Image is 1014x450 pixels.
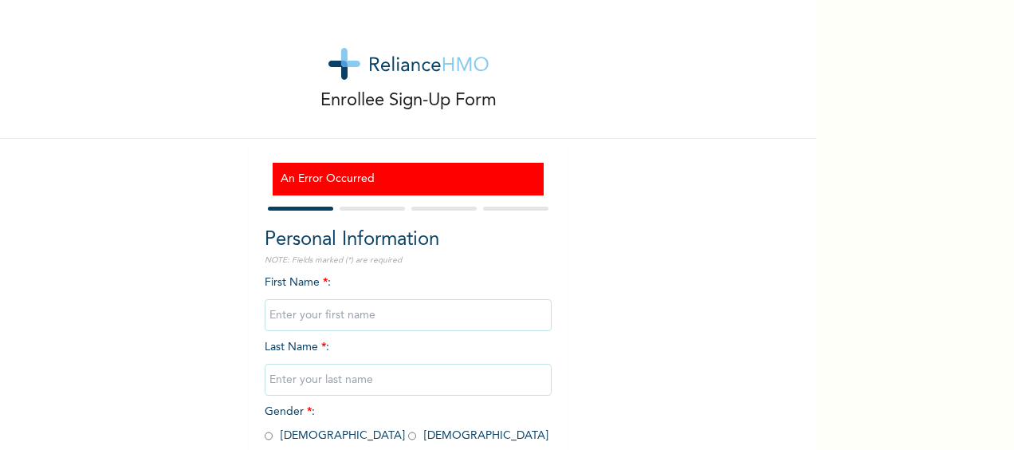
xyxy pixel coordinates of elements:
[265,226,552,255] h2: Personal Information
[328,48,489,80] img: logo
[281,171,536,187] h3: An Error Occurred
[265,341,552,385] span: Last Name :
[265,299,552,331] input: Enter your first name
[265,406,548,441] span: Gender : [DEMOGRAPHIC_DATA] [DEMOGRAPHIC_DATA]
[320,88,497,114] p: Enrollee Sign-Up Form
[265,364,552,396] input: Enter your last name
[265,277,552,321] span: First Name :
[265,255,552,266] p: NOTE: Fields marked (*) are required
